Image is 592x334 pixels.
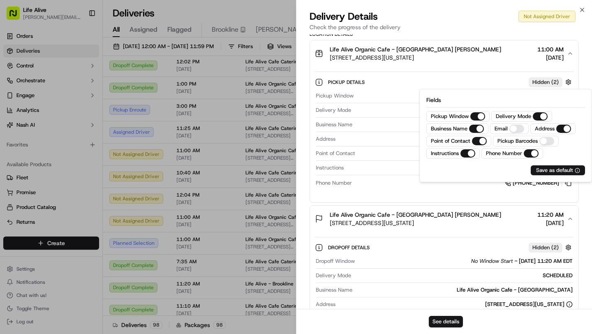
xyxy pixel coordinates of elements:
span: Pickup Details [328,79,366,86]
div: [PERSON_NAME] [358,150,573,157]
div: Life Alive Organic Cafe - [GEOGRAPHIC_DATA] [356,286,573,294]
span: [DATE] 11:20 AM EDT [519,257,573,265]
span: Phone Number [316,179,352,187]
span: Instructions [316,164,344,172]
a: 📗Knowledge Base [5,116,66,131]
span: Knowledge Base [16,119,63,128]
button: Save as default [536,167,580,174]
label: Business Name [431,125,467,132]
span: Point of Contact [316,150,355,157]
span: Dropoff Details [328,244,371,251]
span: No Window Start [471,257,513,265]
label: Phone Number [486,150,522,157]
button: Hidden (2) [529,242,573,253]
label: Email [495,125,508,132]
span: - [515,257,517,265]
div: Start new chat [28,79,135,87]
span: Address [316,135,335,143]
button: See details [429,316,463,327]
span: [STREET_ADDRESS][US_STATE] [330,53,501,62]
div: SCHEDULED [354,272,573,279]
span: API Documentation [78,119,132,128]
span: [STREET_ADDRESS][US_STATE] [330,219,501,227]
label: Pickup Window [431,113,469,120]
a: Powered byPylon [58,139,99,146]
label: Instructions [431,150,459,157]
span: Hidden ( 2 ) [532,244,559,251]
span: Dropoff Window [316,257,355,265]
div: We're available if you need us! [28,87,104,93]
span: Life Alive Organic Cafe - [GEOGRAPHIC_DATA] [PERSON_NAME] [330,211,501,219]
span: Delivery Mode [316,107,351,114]
div: Life Alive Organic Cafe - [GEOGRAPHIC_DATA] [PERSON_NAME][STREET_ADDRESS][US_STATE]11:00 AM[DATE] [310,67,578,202]
p: Fields [426,96,585,104]
div: SCHEDULED [354,107,573,114]
img: Nash [8,8,25,25]
label: Address [535,125,555,132]
div: N/A [347,164,573,172]
label: Delivery Mode [496,113,531,120]
a: 💻API Documentation [66,116,135,131]
div: 📗 [8,120,15,127]
span: Hidden ( 2 ) [532,79,559,86]
span: [PHONE_NUMBER] [513,179,559,187]
span: Delivery Mode [316,272,351,279]
div: Life Alive Organic Cafe - [GEOGRAPHIC_DATA] [356,121,573,128]
div: [STREET_ADDRESS][US_STATE] [485,301,573,308]
input: Got a question? Start typing here... [21,53,148,62]
span: Business Name [316,286,352,294]
span: Pylon [82,139,99,146]
span: [DATE] [537,53,564,62]
a: [PHONE_NUMBER] [504,179,573,188]
img: 1736555255976-a54dd68f-1ca7-489b-9aae-adbdc363a1c4 [8,79,23,93]
label: Point of Contact [431,137,470,145]
label: Pickup Barcodes [497,137,538,145]
span: Life Alive Organic Cafe - [GEOGRAPHIC_DATA] [PERSON_NAME] [330,45,501,53]
p: Check the progress of the delivery [310,23,579,31]
span: [DATE] [537,219,564,227]
button: Life Alive Organic Cafe - [GEOGRAPHIC_DATA] [PERSON_NAME][STREET_ADDRESS][US_STATE]11:20 AM[DATE] [310,206,578,232]
p: Welcome 👋 [8,33,150,46]
button: Start new chat [140,81,150,91]
span: Address [316,301,335,308]
div: 💻 [69,120,76,127]
span: 11:20 AM [537,211,564,219]
span: Delivery Details [310,10,378,23]
span: Business Name [316,121,352,128]
button: Hidden (2) [529,77,573,87]
span: 11:00 AM [537,45,564,53]
button: Save as default [531,165,585,175]
button: Life Alive Organic Cafe - [GEOGRAPHIC_DATA] [PERSON_NAME][STREET_ADDRESS][US_STATE]11:00 AM[DATE] [310,40,578,67]
span: Pickup Window [316,92,354,100]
